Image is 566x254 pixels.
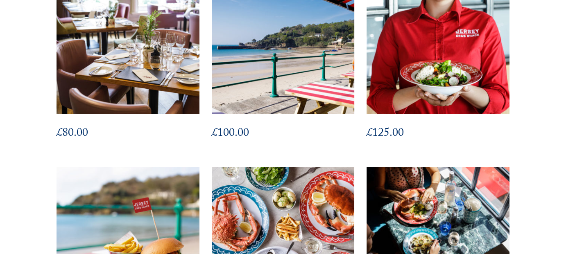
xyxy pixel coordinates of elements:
bdi: 125.00 [367,124,404,144]
span: £ [57,124,62,144]
span: £ [212,124,217,144]
span: £ [367,124,372,144]
bdi: 80.00 [57,124,88,144]
bdi: 100.00 [212,124,249,144]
